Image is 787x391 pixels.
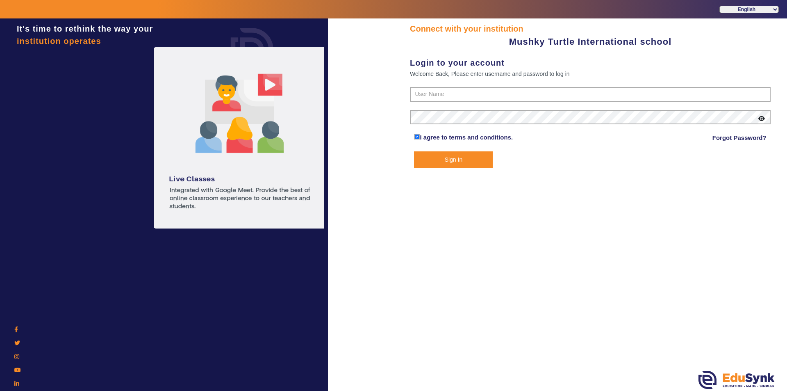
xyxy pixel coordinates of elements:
img: login1.png [154,47,326,229]
input: User Name [410,87,771,102]
span: institution operates [17,37,101,46]
span: It's time to rethink the way your [17,24,153,33]
img: login.png [221,18,283,80]
div: Connect with your institution [410,23,771,35]
button: Sign In [414,151,493,168]
div: Mushky Turtle International school [410,35,771,48]
a: Forgot Password? [712,133,767,143]
div: Welcome Back, Please enter username and password to log in [410,69,771,79]
a: I agree to terms and conditions. [420,134,513,141]
img: edusynk.png [698,371,775,389]
div: Login to your account [410,57,771,69]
